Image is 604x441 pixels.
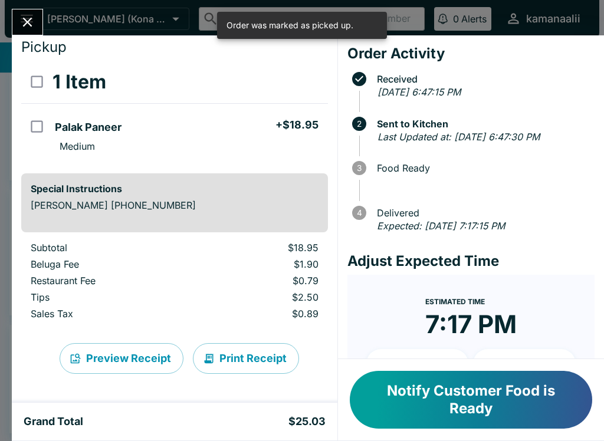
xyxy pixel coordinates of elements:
[21,242,328,324] table: orders table
[60,140,95,152] p: Medium
[21,61,328,164] table: orders table
[31,291,186,303] p: Tips
[31,183,319,195] h6: Special Instructions
[21,38,67,55] span: Pickup
[205,242,319,254] p: $18.95
[356,208,362,218] text: 4
[31,308,186,320] p: Sales Tax
[425,297,485,306] span: Estimated Time
[288,414,326,429] h5: $25.03
[371,74,595,84] span: Received
[205,275,319,287] p: $0.79
[347,252,595,270] h4: Adjust Expected Time
[357,119,362,129] text: 2
[473,349,576,379] button: + 20
[371,208,595,218] span: Delivered
[12,9,42,35] button: Close
[350,371,592,429] button: Notify Customer Food is Ready
[55,120,122,134] h5: Palak Paneer
[193,343,299,374] button: Print Receipt
[205,308,319,320] p: $0.89
[357,163,362,173] text: 3
[347,45,595,62] h4: Order Activity
[31,258,186,270] p: Beluga Fee
[371,163,595,173] span: Food Ready
[377,86,461,98] em: [DATE] 6:47:15 PM
[52,70,106,94] h3: 1 Item
[60,343,183,374] button: Preview Receipt
[377,220,505,232] em: Expected: [DATE] 7:17:15 PM
[205,258,319,270] p: $1.90
[275,118,319,132] h5: + $18.95
[371,119,595,129] span: Sent to Kitchen
[377,131,540,143] em: Last Updated at: [DATE] 6:47:30 PM
[24,414,83,429] h5: Grand Total
[31,199,319,211] p: [PERSON_NAME] [PHONE_NUMBER]
[226,15,353,35] div: Order was marked as picked up.
[31,275,186,287] p: Restaurant Fee
[205,291,319,303] p: $2.50
[425,309,517,340] time: 7:17 PM
[366,349,469,379] button: + 10
[31,242,186,254] p: Subtotal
